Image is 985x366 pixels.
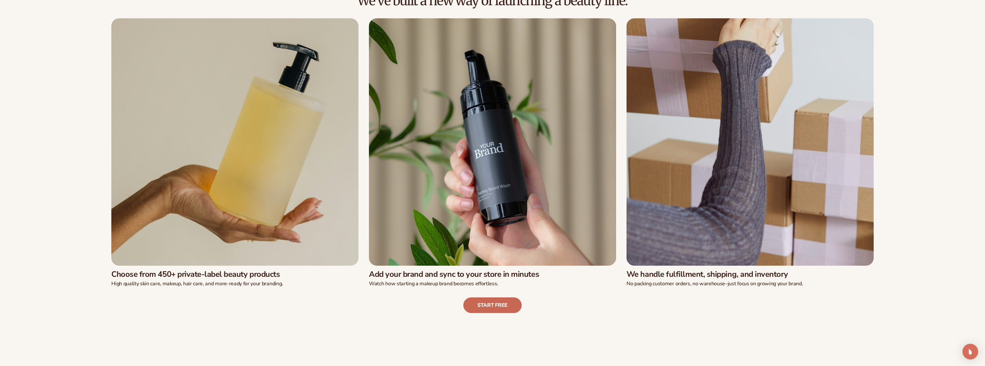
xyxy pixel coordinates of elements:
[463,297,522,313] a: Start free
[111,270,358,279] h3: Choose from 450+ private-label beauty products
[962,344,978,359] div: Open Intercom Messenger
[627,270,874,279] h3: We handle fulfillment, shipping, and inventory
[369,280,616,287] p: Watch how starting a makeup brand becomes effortless.
[369,18,616,266] img: Male hand holding beard wash.
[111,280,358,287] p: High quality skin care, makeup, hair care, and more-ready for your branding.
[111,18,358,266] img: Female hand holding soap bottle.
[627,280,874,287] p: No packing customer orders, no warehouse–just focus on growing your brand.
[627,18,874,266] img: Female moving shipping boxes.
[369,270,616,279] h3: Add your brand and sync to your store in minutes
